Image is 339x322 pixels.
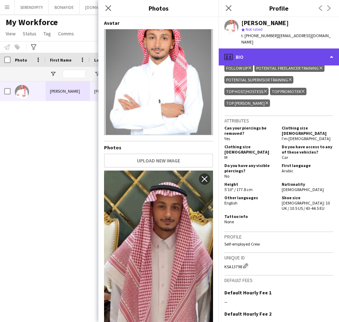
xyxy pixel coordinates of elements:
[55,29,77,38] a: Comms
[49,0,80,14] button: BONAFIDE
[46,81,90,101] div: [PERSON_NAME]
[90,81,133,101] div: [PERSON_NAME]
[246,27,263,32] span: Not rated
[282,168,293,173] span: Arabic
[282,144,333,155] h5: Do you have access to any of these vehicles?
[254,64,324,72] div: Potential Freelancer Training
[224,182,276,187] h5: Height
[50,71,56,77] button: Open Filter Menu
[15,85,29,99] img: Ahmed Alsamman
[104,144,213,151] h4: Photos
[282,187,324,192] span: [DEMOGRAPHIC_DATA]
[224,117,333,124] h3: Attributes
[50,57,71,63] span: First Name
[282,155,288,160] span: Car
[282,195,333,200] h5: Shoe size
[282,163,333,168] h5: First language
[224,277,333,283] h3: Default fees
[241,20,289,26] div: [PERSON_NAME]
[6,30,16,37] span: View
[270,88,306,95] div: TOP PROMOTER
[224,88,269,95] div: TOP HOST/HOSTESS
[224,299,333,305] div: --
[224,144,276,155] h5: Clothing size [DEMOGRAPHIC_DATA]
[224,262,333,269] div: KSA13798
[224,234,333,240] h3: Profile
[241,33,331,45] span: | [EMAIL_ADDRESS][DOMAIN_NAME]
[63,70,86,78] input: First Name Filter Input
[44,30,51,37] span: Tag
[224,289,271,296] h3: Default Hourly Fee 1
[224,214,276,219] h5: Tattoo info
[224,64,253,72] div: FOLLOW UP
[241,33,278,38] span: t. [PHONE_NUMBER]
[104,20,213,26] h4: Avatar
[224,187,253,192] span: 5'10" / 177.8 cm
[224,99,270,107] div: TOP [PERSON_NAME]
[104,154,213,168] button: Upload new image
[282,200,330,211] span: [DEMOGRAPHIC_DATA]: 10 UK / 10.5 US / 43-44.5 EU
[224,136,230,141] span: Yes
[15,0,49,14] button: SERENDIPITY
[41,29,54,38] a: Tag
[224,125,276,136] h5: Can your piercings be removed?
[282,182,333,187] h5: Nationality
[282,125,333,136] h5: Clothing size [DEMOGRAPHIC_DATA]
[224,155,228,160] span: M
[224,76,293,84] div: Potential Supervisor Training
[98,4,219,13] h3: Photos
[80,0,122,14] button: [DOMAIN_NAME]
[224,241,333,247] p: Self-employed Crew
[3,29,18,38] a: View
[94,57,115,63] span: Last Name
[224,254,333,261] h3: Unique ID
[224,311,271,317] h3: Default Hourly Fee 2
[219,4,339,13] h3: Profile
[94,71,100,77] button: Open Filter Menu
[58,30,74,37] span: Comms
[224,200,237,206] span: English
[224,163,276,173] h5: Do you have any visible piercings?
[224,219,234,224] span: None
[29,43,38,51] app-action-btn: Advanced filters
[282,136,331,141] span: I'm [DEMOGRAPHIC_DATA]
[224,173,229,179] span: No
[104,29,213,135] img: Crew avatar
[23,30,36,37] span: Status
[6,17,58,28] span: My Workforce
[224,195,276,200] h5: Other languages
[219,48,339,65] div: Bio
[20,29,39,38] a: Status
[15,57,27,63] span: Photo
